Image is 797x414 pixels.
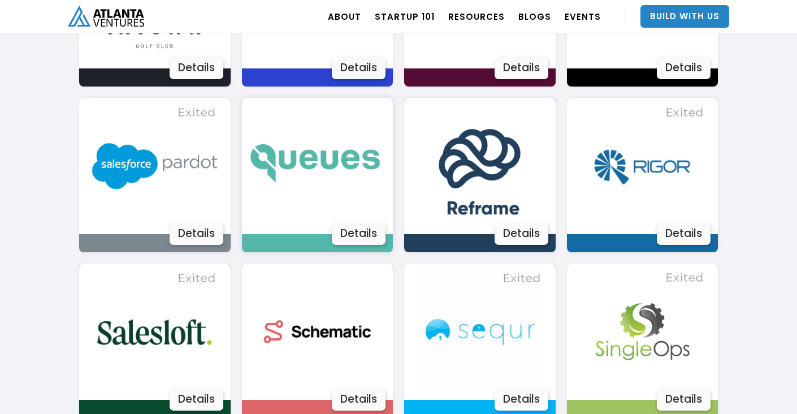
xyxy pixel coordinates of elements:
img: Image 3 [249,98,385,234]
img: Image 3 [86,98,223,234]
div: Details [495,57,548,79]
img: Image 3 [86,264,223,400]
div: Details [657,388,711,411]
div: Details [495,222,548,245]
div: Details [657,222,711,245]
img: Image 3 [574,264,711,400]
div: Details [332,57,385,79]
img: Image 3 [412,98,548,234]
div: Details [332,388,385,411]
div: Details [170,222,223,245]
a: Startup 101 [375,1,435,32]
img: Image 3 [249,264,385,400]
img: Image 3 [574,98,711,234]
a: ABOUT [328,1,361,32]
div: Details [332,222,385,245]
div: Details [657,57,711,79]
div: Details [170,57,223,79]
a: EVENTS [565,1,601,32]
img: Image 3 [412,264,548,400]
div: Details [170,388,223,411]
a: BLOGS [518,1,551,32]
a: RESOURCES [448,1,505,32]
div: Details [495,388,548,411]
a: Build With Us [640,5,729,28]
